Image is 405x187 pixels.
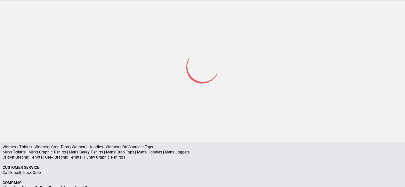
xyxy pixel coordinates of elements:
[3,170,9,175] a: Call
[22,170,42,175] a: Track Order
[10,170,20,175] a: Email
[3,165,402,170] p: Customer Service
[3,150,402,155] p: Men's T-shirts | Men's Graphic T-shirts | Men's Geeky T-shirts | Men's Crop Tops | Men's Hoodies ...
[3,144,402,150] p: Women's T-shirts | Women's Crop Tops | Women's Hoodies | Women's Off Shoulder Tops
[3,170,402,175] p: | |
[3,180,402,185] p: Company
[3,155,402,160] p: Cricket Graphic T-shirts | Geek Graphic T-shirts | Funny Graphic T-shirts |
